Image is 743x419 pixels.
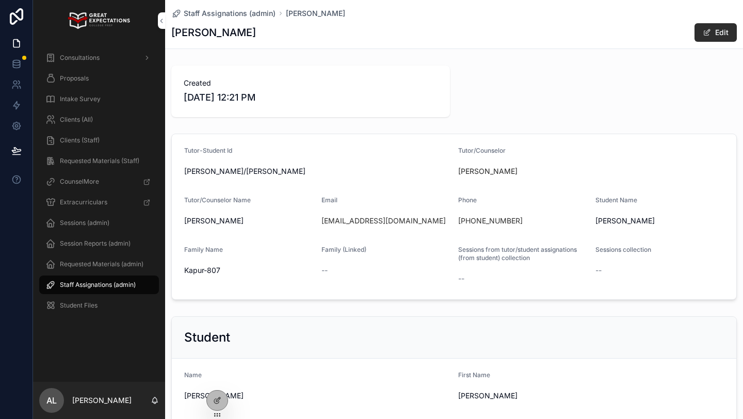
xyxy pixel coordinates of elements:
a: Sessions (admin) [39,214,159,232]
span: [PERSON_NAME] [184,391,450,401]
span: Sessions collection [595,246,651,253]
a: [PHONE_NUMBER] [458,216,523,226]
button: Edit [694,23,737,42]
a: Student Files [39,296,159,315]
span: Family Name [184,246,223,253]
a: [EMAIL_ADDRESS][DOMAIN_NAME] [321,216,446,226]
a: Staff Assignations (admin) [171,8,276,19]
span: Requested Materials (Staff) [60,157,139,165]
span: Clients (Staff) [60,136,100,144]
span: [PERSON_NAME] [184,216,313,226]
span: -- [595,265,602,276]
span: [PERSON_NAME] [458,391,724,401]
span: Kapur-807 [184,265,313,276]
a: Extracurriculars [39,193,159,212]
span: Staff Assignations (admin) [60,281,136,289]
span: Proposals [60,74,89,83]
span: -- [458,273,464,284]
a: Requested Materials (Staff) [39,152,159,170]
span: Family (Linked) [321,246,366,253]
div: scrollable content [33,41,165,328]
a: Intake Survey [39,90,159,108]
span: Consultations [60,54,100,62]
span: Tutor-Student Id [184,147,232,154]
img: App logo [68,12,130,29]
a: Requested Materials (admin) [39,255,159,273]
span: Phone [458,196,477,204]
a: Clients (All) [39,110,159,129]
a: Proposals [39,69,159,88]
span: Name [184,371,202,379]
span: CounselMore [60,178,99,186]
span: Intake Survey [60,95,101,103]
a: Staff Assignations (admin) [39,276,159,294]
span: [PERSON_NAME] [595,216,724,226]
h2: Student [184,329,230,346]
span: Email [321,196,337,204]
span: Student Files [60,301,98,310]
span: -- [321,265,328,276]
a: [PERSON_NAME] [286,8,345,19]
span: [DATE] 12:21 PM [184,90,438,105]
span: Session Reports (admin) [60,239,131,248]
h1: [PERSON_NAME] [171,25,256,40]
a: Consultations [39,49,159,67]
span: Tutor/Counselor Name [184,196,251,204]
a: [PERSON_NAME] [458,166,518,176]
span: Staff Assignations (admin) [184,8,276,19]
span: Sessions (admin) [60,219,109,227]
span: [PERSON_NAME]/[PERSON_NAME] [184,166,450,176]
span: AL [46,394,57,407]
span: Created [184,78,438,88]
span: Extracurriculars [60,198,107,206]
span: First Name [458,371,490,379]
a: Clients (Staff) [39,131,159,150]
span: Requested Materials (admin) [60,260,143,268]
span: Sessions from tutor/student assignations (from student) collection [458,246,577,262]
span: Tutor/Counselor [458,147,506,154]
span: Clients (All) [60,116,93,124]
a: Session Reports (admin) [39,234,159,253]
a: CounselMore [39,172,159,191]
span: Student Name [595,196,637,204]
p: [PERSON_NAME] [72,395,132,406]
